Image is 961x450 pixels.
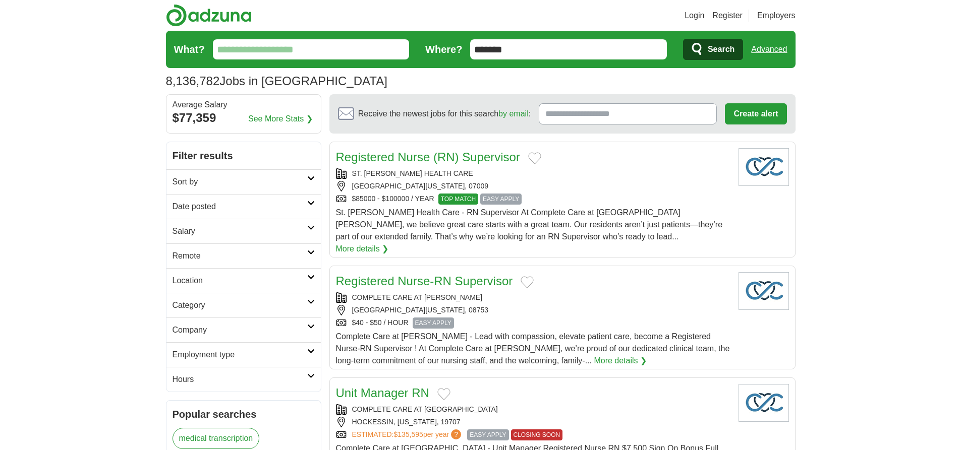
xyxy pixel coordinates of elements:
[467,429,508,440] span: EASY APPLY
[712,10,743,22] a: Register
[739,148,789,186] img: Company logo
[173,101,315,109] div: Average Salary
[173,176,307,188] h2: Sort by
[166,317,321,342] a: Company
[336,332,730,365] span: Complete Care at [PERSON_NAME] - Lead with compassion, elevate patient care, become a Registered ...
[174,42,205,57] label: What?
[480,194,522,205] span: EASY APPLY
[166,268,321,293] a: Location
[336,181,730,191] div: [GEOGRAPHIC_DATA][US_STATE], 07009
[166,243,321,268] a: Remote
[757,10,796,22] a: Employers
[336,292,730,303] div: COMPLETE CARE AT [PERSON_NAME]
[166,169,321,194] a: Sort by
[498,109,529,118] a: by email
[166,72,220,90] span: 8,136,782
[358,108,531,120] span: Receive the newest jobs for this search :
[173,225,307,237] h2: Salary
[166,142,321,169] h2: Filter results
[594,355,647,367] a: More details ❯
[173,109,315,127] div: $77,359
[173,201,307,213] h2: Date posted
[173,275,307,287] h2: Location
[336,305,730,315] div: [GEOGRAPHIC_DATA][US_STATE], 08753
[248,113,313,125] a: See More Stats ❯
[173,428,260,449] a: medical transcription
[451,429,461,439] span: ?
[336,417,730,427] div: HOCKESSIN, [US_STATE], 19707
[708,39,734,59] span: Search
[166,74,387,88] h1: Jobs in [GEOGRAPHIC_DATA]
[166,219,321,243] a: Salary
[336,168,730,179] div: ST. [PERSON_NAME] HEALTH CARE
[173,407,315,422] h2: Popular searches
[336,404,730,415] div: COMPLETE CARE AT [GEOGRAPHIC_DATA]
[739,272,789,310] img: Company logo
[173,299,307,311] h2: Category
[683,39,743,60] button: Search
[166,367,321,392] a: Hours
[685,10,704,22] a: Login
[173,349,307,361] h2: Employment type
[336,194,730,205] div: $85000 - $100000 / YEAR
[528,152,541,164] button: Add to favorite jobs
[511,429,563,440] span: CLOSING SOON
[173,324,307,336] h2: Company
[725,103,786,124] button: Create alert
[413,317,454,329] span: EASY APPLY
[336,317,730,329] div: $40 - $50 / HOUR
[751,39,787,59] a: Advanced
[393,430,423,438] span: $135,595
[437,388,450,400] button: Add to favorite jobs
[166,194,321,219] a: Date posted
[521,276,534,288] button: Add to favorite jobs
[166,4,252,27] img: Adzuna logo
[166,342,321,367] a: Employment type
[336,150,520,164] a: Registered Nurse (RN) Supervisor
[166,293,321,317] a: Category
[739,384,789,422] img: Company logo
[425,42,462,57] label: Where?
[173,373,307,385] h2: Hours
[336,243,389,255] a: More details ❯
[336,274,513,288] a: Registered Nurse-RN Supervisor
[173,250,307,262] h2: Remote
[438,194,478,205] span: TOP MATCH
[336,208,723,241] span: St. [PERSON_NAME] Health Care - RN Supervisor At Complete Care at [GEOGRAPHIC_DATA][PERSON_NAME],...
[352,429,464,440] a: ESTIMATED:$135,595per year?
[336,386,429,400] a: Unit Manager RN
